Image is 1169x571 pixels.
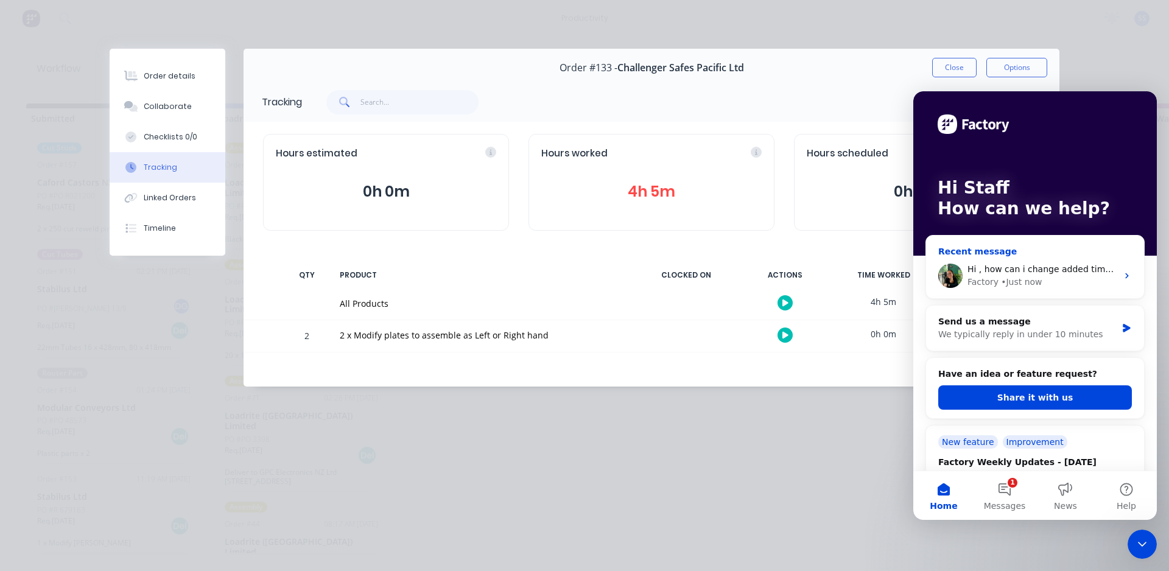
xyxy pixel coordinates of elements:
[141,410,164,419] span: News
[110,213,225,243] button: Timeline
[986,58,1047,77] button: Options
[617,62,744,74] span: Challenger Safes Pacific Ltd
[144,71,195,82] div: Order details
[88,184,128,197] div: • Just now
[289,262,325,288] div: QTY
[144,131,197,142] div: Checklists 0/0
[541,180,762,203] button: 4h 5m
[144,162,177,173] div: Tracking
[110,152,225,183] button: Tracking
[739,262,830,288] div: ACTIONS
[332,262,633,288] div: PRODUCT
[71,410,113,419] span: Messages
[807,147,888,161] span: Hours scheduled
[90,344,154,357] div: Improvement
[25,237,203,250] div: We typically reply in under 10 minutes
[61,380,122,429] button: Messages
[144,192,196,203] div: Linked Orders
[110,183,225,213] button: Linked Orders
[25,224,203,237] div: Send us a message
[54,184,85,197] div: Factory
[913,91,1157,520] iframe: Intercom live chat
[560,62,617,74] span: Order #133 -
[1128,530,1157,559] iframe: Intercom live chat
[838,262,929,288] div: TIME WORKED
[289,322,325,352] div: 2
[838,320,929,348] div: 0h 0m
[25,344,85,357] div: New feature
[360,90,479,114] input: Search...
[16,410,44,419] span: Home
[122,380,183,429] button: News
[25,294,219,318] button: Share it with us
[340,329,626,342] div: 2 x Modify plates to assemble as Left or Right hand
[183,380,244,429] button: Help
[144,101,192,112] div: Collaborate
[25,276,219,289] h2: Have an idea or feature request?
[144,223,176,234] div: Timeline
[110,122,225,152] button: Checklists 0/0
[541,147,608,161] span: Hours worked
[12,334,231,403] div: New featureImprovementFactory Weekly Updates - [DATE]
[276,180,496,203] button: 0h 0m
[25,365,197,377] div: Factory Weekly Updates - [DATE]
[54,173,289,183] span: Hi , how can i change added times in Tracking Section?
[203,410,223,419] span: Help
[110,61,225,91] button: Order details
[838,288,929,315] div: 4h 5m
[110,91,225,122] button: Collaborate
[276,147,357,161] span: Hours estimated
[262,95,302,110] div: Tracking
[932,58,977,77] button: Close
[12,214,231,260] div: Send us a messageWe typically reply in under 10 minutes
[807,180,1027,203] button: 0h 0m
[340,297,626,310] div: All Products
[641,262,732,288] div: CLOCKED ON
